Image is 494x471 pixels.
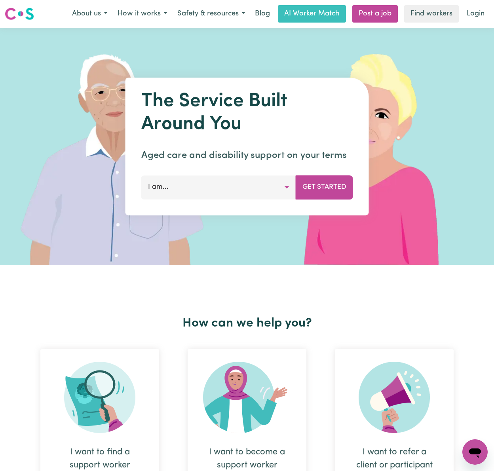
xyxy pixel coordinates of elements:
a: Careseekers logo [5,5,34,23]
button: About us [67,6,112,22]
a: Login [462,5,489,23]
a: Find workers [404,5,459,23]
img: Become Worker [203,362,291,433]
a: AI Worker Match [278,5,346,23]
img: Careseekers logo [5,7,34,21]
a: Post a job [352,5,398,23]
button: How it works [112,6,172,22]
iframe: Button to launch messaging window [462,439,488,465]
h2: How can we help you? [26,316,468,331]
button: Safety & resources [172,6,250,22]
p: Aged care and disability support on your terms [141,148,353,163]
button: I am... [141,175,296,199]
a: Blog [250,5,275,23]
img: Search [64,362,135,433]
img: Refer [359,362,430,433]
h1: The Service Built Around You [141,90,353,136]
button: Get Started [296,175,353,199]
